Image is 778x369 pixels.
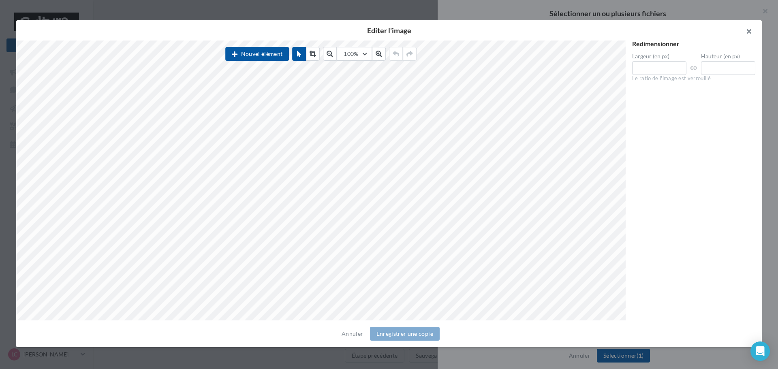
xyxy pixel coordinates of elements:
label: Hauteur (en px) [701,53,755,59]
div: Redimensionner [632,41,755,47]
div: Open Intercom Messenger [750,341,770,361]
div: Le ratio de l'image est verrouillé [632,75,755,82]
button: Enregistrer une copie [370,327,440,341]
h2: Editer l'image [29,27,749,34]
label: Largeur (en px) [632,53,686,59]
